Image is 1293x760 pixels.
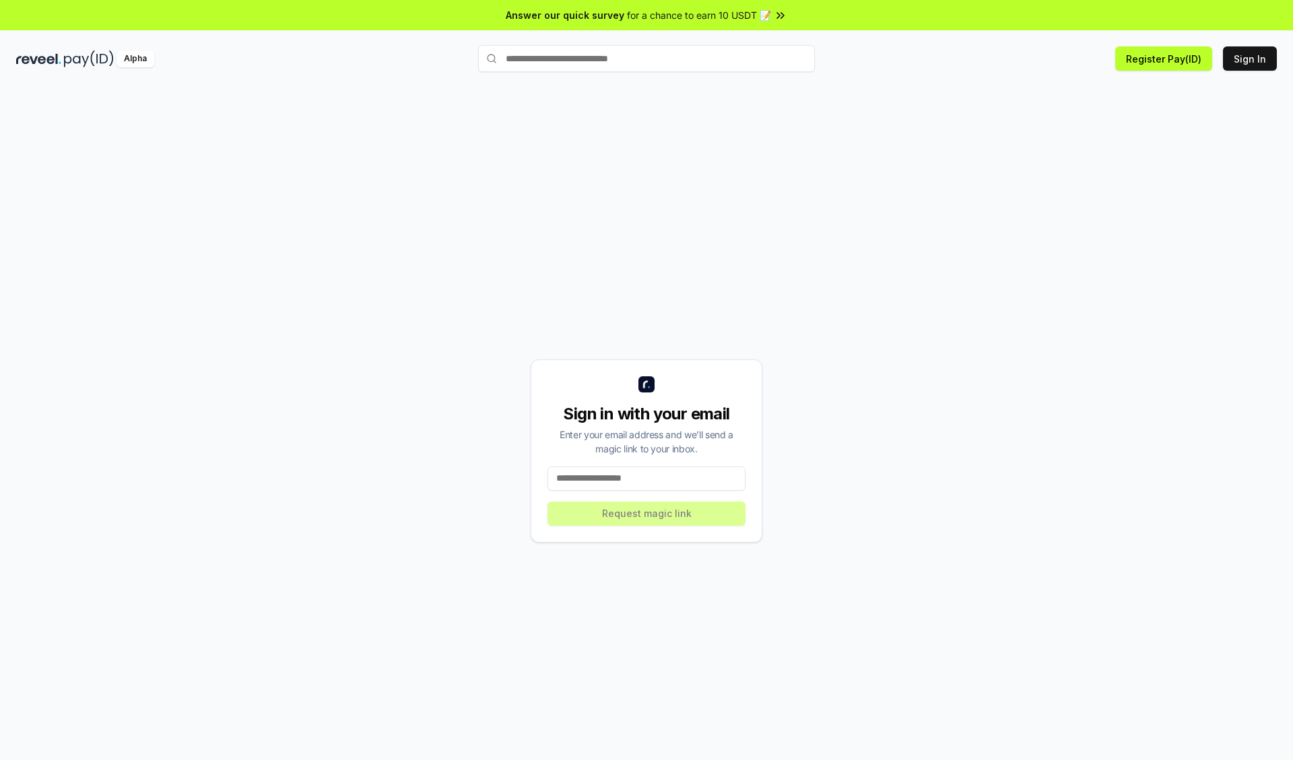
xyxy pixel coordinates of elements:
span: for a chance to earn 10 USDT 📝 [627,8,771,22]
img: logo_small [638,376,655,392]
div: Sign in with your email [548,403,745,425]
img: reveel_dark [16,50,61,67]
div: Alpha [117,50,154,67]
div: Enter your email address and we’ll send a magic link to your inbox. [548,427,745,456]
button: Sign In [1223,46,1277,71]
button: Register Pay(ID) [1115,46,1212,71]
span: Answer our quick survey [506,8,624,22]
img: pay_id [64,50,114,67]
